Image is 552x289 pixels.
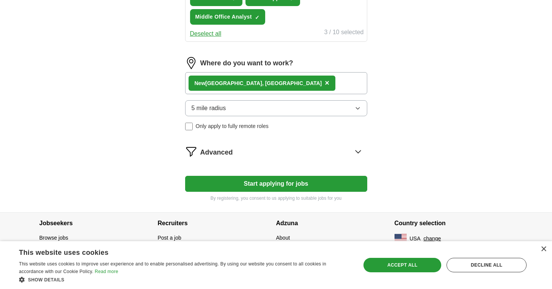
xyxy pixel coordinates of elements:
[325,79,329,87] span: ×
[447,258,527,272] div: Decline all
[410,235,421,243] span: USA
[185,123,193,130] input: Only apply to fully remote roles
[255,14,259,21] span: ✓
[190,9,265,25] button: Middle Office Analyst✓
[185,176,367,192] button: Start applying for jobs
[423,235,441,243] button: change
[195,13,252,21] span: Middle Office Analyst
[39,235,68,241] a: Browse jobs
[95,269,118,274] a: Read more, opens a new window
[395,234,407,243] img: US flag
[158,235,181,241] a: Post a job
[325,77,329,89] button: ×
[541,246,546,252] div: Close
[192,104,226,113] span: 5 mile radius
[195,80,206,86] strong: New
[185,145,197,158] img: filter
[324,28,363,38] div: 3 / 10 selected
[19,261,326,274] span: This website uses cookies to improve user experience and to enable personalised advertising. By u...
[276,235,290,241] a: About
[28,277,64,283] span: Show details
[185,195,367,202] p: By registering, you consent to us applying to suitable jobs for you
[200,147,233,158] span: Advanced
[19,246,332,257] div: This website uses cookies
[196,122,269,130] span: Only apply to fully remote roles
[190,29,222,38] button: Deselect all
[395,213,513,234] h4: Country selection
[200,58,293,68] label: Where do you want to work?
[185,100,367,116] button: 5 mile radius
[185,57,197,69] img: location.png
[195,79,322,87] div: [GEOGRAPHIC_DATA], [GEOGRAPHIC_DATA]
[19,276,351,283] div: Show details
[363,258,441,272] div: Accept all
